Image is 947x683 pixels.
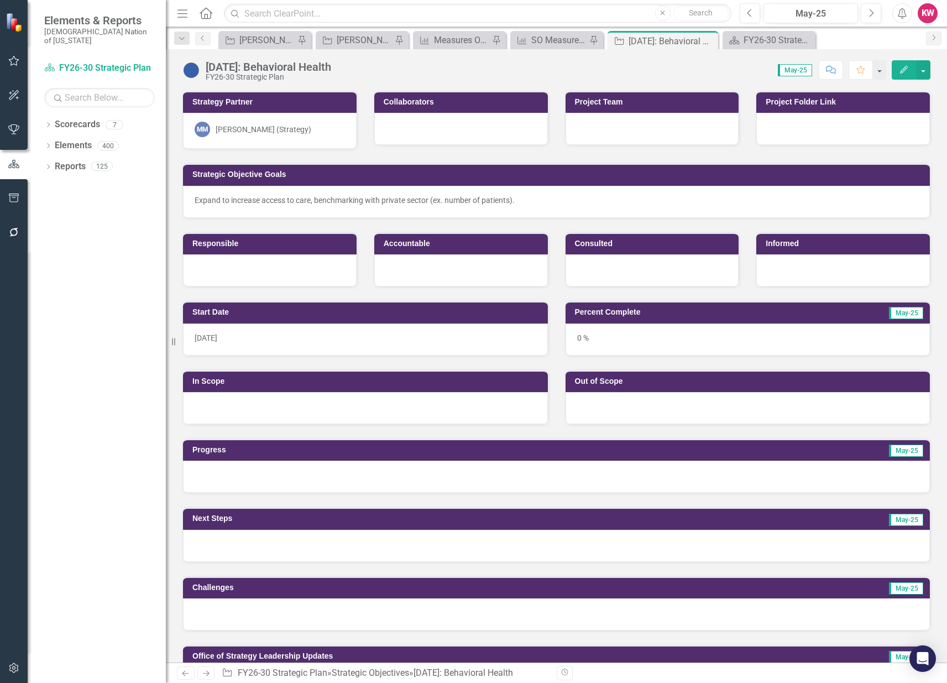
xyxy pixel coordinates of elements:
[725,33,813,47] a: FY26-30 Strategic Plan
[97,141,119,150] div: 400
[889,582,923,595] span: May-25
[673,6,729,21] button: Search
[766,98,924,106] h3: Project Folder Link
[766,239,924,248] h3: Informed
[206,61,331,73] div: [DATE]: Behavioral Health
[778,64,812,76] span: May-25
[332,668,409,678] a: Strategic Objectives
[763,3,858,23] button: May-25
[192,98,351,106] h3: Strategy Partner
[55,118,100,131] a: Scorecards
[337,33,392,47] div: [PERSON_NAME]'s Team SO's
[55,160,86,173] a: Reports
[889,445,923,457] span: May-25
[44,27,155,45] small: [DEMOGRAPHIC_DATA] Nation of [US_STATE]
[192,446,548,454] h3: Progress
[416,33,489,47] a: Measures Ownership Report - KW
[575,239,734,248] h3: Consulted
[195,333,217,342] span: [DATE]
[44,62,155,75] a: FY26-30 Strategic Plan
[192,514,581,523] h3: Next Steps
[384,239,542,248] h3: Accountable
[239,33,295,47] div: [PERSON_NAME] SO's (three-month view)
[575,308,802,316] h3: Percent Complete
[889,514,923,526] span: May-25
[206,73,331,81] div: FY26-30 Strategic Plan
[909,645,936,672] div: Open Intercom Messenger
[224,4,731,23] input: Search ClearPoint...
[195,122,210,137] div: MM
[384,98,542,106] h3: Collaborators
[767,7,854,20] div: May-25
[222,667,548,680] div: » »
[629,34,715,48] div: [DATE]: Behavioral Health
[689,8,713,17] span: Search
[192,652,777,660] h3: Office of Strategy Leadership Updates
[55,139,92,152] a: Elements
[192,377,542,385] h3: In Scope
[221,33,295,47] a: [PERSON_NAME] SO's (three-month view)
[918,3,938,23] button: KW
[216,124,311,135] div: [PERSON_NAME] (Strategy)
[414,668,513,678] div: [DATE]: Behavioral Health
[575,98,734,106] h3: Project Team
[513,33,587,47] a: SO Measures Ownership Report - KW
[575,377,925,385] h3: Out of Scope
[192,583,587,592] h3: Challenges
[434,33,489,47] div: Measures Ownership Report - KW
[195,195,918,206] div: Expand to increase access to care, benchmarking with private sector (ex. number of patients).
[6,12,25,32] img: ClearPoint Strategy
[91,162,113,171] div: 125
[566,324,930,356] div: 0 %
[192,170,924,179] h3: Strategic Objective Goals
[744,33,813,47] div: FY26-30 Strategic Plan
[238,668,327,678] a: FY26-30 Strategic Plan
[318,33,392,47] a: [PERSON_NAME]'s Team SO's
[889,651,923,663] span: May-25
[889,307,923,319] span: May-25
[531,33,587,47] div: SO Measures Ownership Report - KW
[44,88,155,107] input: Search Below...
[192,308,542,316] h3: Start Date
[106,120,123,129] div: 7
[182,61,200,79] img: Not Started
[192,239,351,248] h3: Responsible
[44,14,155,27] span: Elements & Reports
